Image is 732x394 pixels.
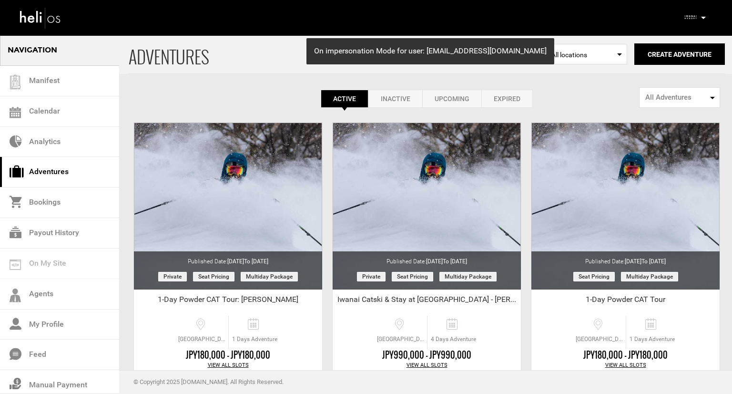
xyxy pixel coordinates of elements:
[306,38,554,64] div: On impersonation Mode for user: [EMAIL_ADDRESS][DOMAIN_NAME]
[10,107,21,118] img: calendar.svg
[10,289,21,302] img: agents-icon.svg
[333,294,521,309] div: Iwanai Catski & Stay at [GEOGRAPHIC_DATA] - [PERSON_NAME]
[333,349,521,362] div: JPY990,000 - JPY990,000
[551,50,622,60] span: All locations
[626,335,678,343] span: 1 Days Adventure
[134,294,322,309] div: 1-Day Powder CAT Tour: [PERSON_NAME]
[639,87,720,108] button: All Adventures
[427,335,479,343] span: 4 Days Adventure
[176,335,228,343] span: [GEOGRAPHIC_DATA], [GEOGRAPHIC_DATA], [GEOGRAPHIC_DATA]
[357,272,386,281] span: Private
[573,335,626,343] span: [GEOGRAPHIC_DATA], [GEOGRAPHIC_DATA], [GEOGRAPHIC_DATA]
[625,258,666,265] span: [DATE]
[227,258,268,265] span: [DATE]
[531,362,720,369] div: View All Slots
[10,259,21,270] img: on_my_site.svg
[229,335,281,343] span: 1 Days Adventure
[134,362,322,369] div: View All Slots
[193,272,234,281] span: Seat Pricing
[481,90,533,108] a: Expired
[134,251,322,266] div: Published Date:
[158,272,187,281] span: Private
[426,258,467,265] span: [DATE]
[375,335,427,343] span: [GEOGRAPHIC_DATA], [GEOGRAPHIC_DATA], [GEOGRAPHIC_DATA]
[19,5,62,31] img: heli-logo
[546,44,627,64] span: Select box activate
[645,93,708,103] span: All Adventures
[241,272,298,281] span: Multiday package
[443,258,467,265] span: to [DATE]
[321,90,368,108] a: Active
[129,35,546,73] span: ADVENTURES
[634,43,725,65] button: Create Adventure
[134,349,322,362] div: JPY180,000 - JPY180,000
[621,272,678,281] span: Multiday package
[333,251,521,266] div: Published Date:
[422,90,481,108] a: Upcoming
[439,272,497,281] span: Multiday package
[573,272,615,281] span: Seat Pricing
[244,258,268,265] span: to [DATE]
[8,75,22,89] img: guest-list.svg
[683,10,698,24] img: d4d51e56ba51b71ae92b8dc13b1be08e.png
[368,90,422,108] a: Inactive
[531,294,720,309] div: 1-Day Powder CAT Tour
[392,272,433,281] span: Seat Pricing
[641,258,666,265] span: to [DATE]
[531,349,720,362] div: JPY180,000 - JPY180,000
[531,251,720,266] div: Published Date:
[333,362,521,369] div: View All Slots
